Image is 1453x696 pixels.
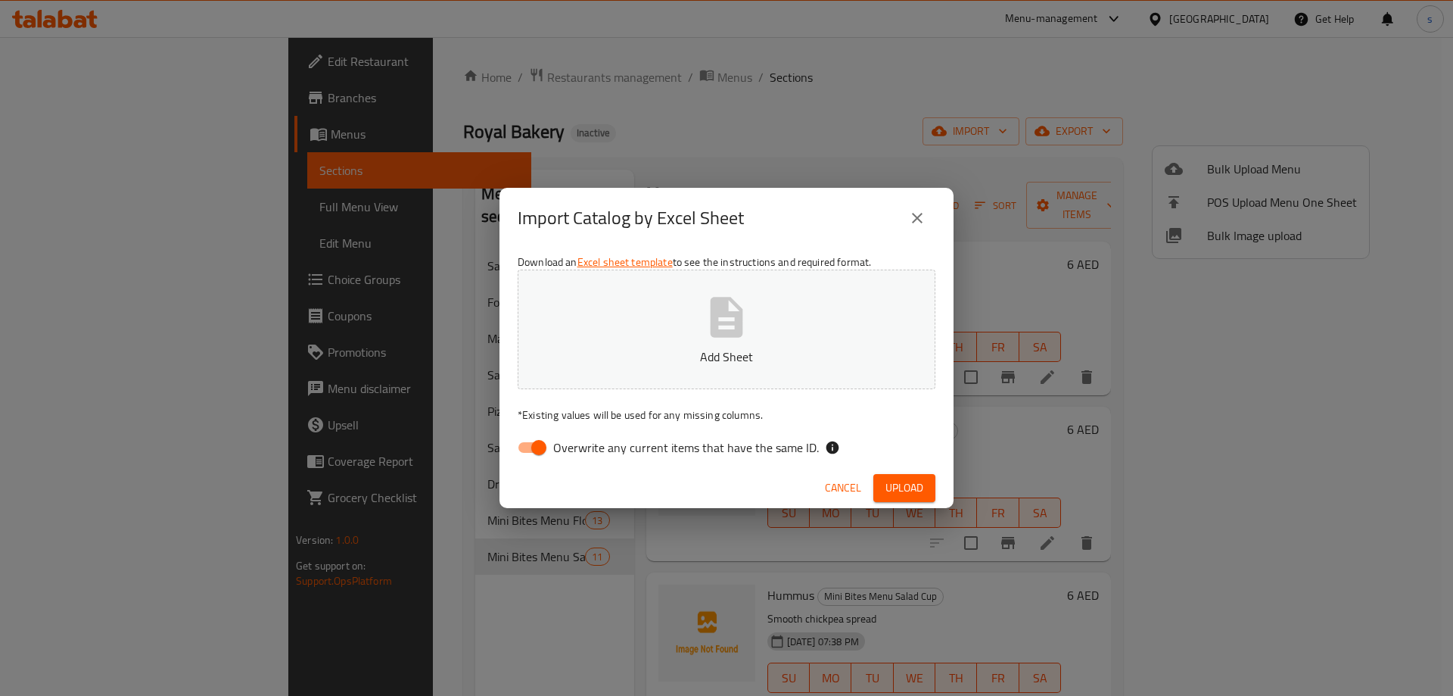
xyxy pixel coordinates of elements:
span: Cancel [825,479,861,498]
button: close [899,200,935,236]
a: Excel sheet template [577,252,673,272]
div: Download an to see the instructions and required format. [499,248,954,468]
span: Upload [885,479,923,498]
svg: If the overwrite option isn't selected, then the items that match an existing ID will be ignored ... [825,440,840,455]
button: Add Sheet [518,270,935,389]
span: Overwrite any current items that have the same ID. [553,439,819,457]
button: Cancel [819,474,867,502]
p: Existing values will be used for any missing columns. [518,407,935,423]
p: Add Sheet [541,348,912,366]
button: Upload [873,474,935,502]
h2: Import Catalog by Excel Sheet [518,206,744,230]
